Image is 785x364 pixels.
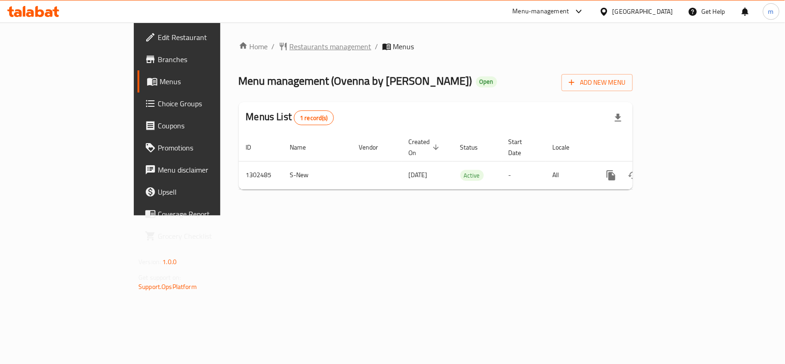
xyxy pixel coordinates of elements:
h2: Menus List [246,110,334,125]
div: Export file [607,107,629,129]
td: S-New [283,161,352,189]
span: Status [460,142,490,153]
li: / [375,41,378,52]
span: Menu management ( Ovenna by [PERSON_NAME] ) [239,70,472,91]
span: m [768,6,774,17]
a: Edit Restaurant [138,26,265,48]
span: Name [290,142,318,153]
a: Menus [138,70,265,92]
button: Change Status [622,164,644,186]
span: [DATE] [409,169,428,181]
span: ID [246,142,264,153]
span: Coverage Report [158,208,258,220]
div: Total records count [294,110,334,125]
a: Coupons [138,115,265,137]
span: Grocery Checklist [158,231,258,242]
a: Support.OpsPlatform [138,281,197,293]
span: Get support on: [138,272,181,283]
span: Start Date [509,136,534,158]
span: Locale [553,142,582,153]
td: - [501,161,545,189]
span: Menu disclaimer [158,164,258,175]
th: Actions [593,133,696,162]
button: more [600,164,622,186]
a: Choice Groups [138,92,265,115]
div: [GEOGRAPHIC_DATA] [613,6,673,17]
span: Add New Menu [569,77,625,88]
a: Restaurants management [279,41,372,52]
span: Created On [409,136,442,158]
span: Version: [138,256,161,268]
div: Open [476,76,497,87]
span: Edit Restaurant [158,32,258,43]
span: Branches [158,54,258,65]
table: enhanced table [239,133,696,190]
span: Active [460,170,484,181]
nav: breadcrumb [239,41,633,52]
span: 1.0.0 [162,256,177,268]
button: Add New Menu [562,74,633,91]
span: Menus [160,76,258,87]
span: Restaurants management [290,41,372,52]
a: Menu disclaimer [138,159,265,181]
a: Grocery Checklist [138,225,265,247]
span: Promotions [158,142,258,153]
span: Coupons [158,120,258,131]
span: Choice Groups [158,98,258,109]
li: / [272,41,275,52]
a: Upsell [138,181,265,203]
span: Menus [393,41,414,52]
span: Open [476,78,497,86]
a: Branches [138,48,265,70]
div: Menu-management [513,6,569,17]
span: Vendor [359,142,390,153]
span: Upsell [158,186,258,197]
a: Coverage Report [138,203,265,225]
td: All [545,161,593,189]
a: Promotions [138,137,265,159]
span: 1 record(s) [294,114,333,122]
